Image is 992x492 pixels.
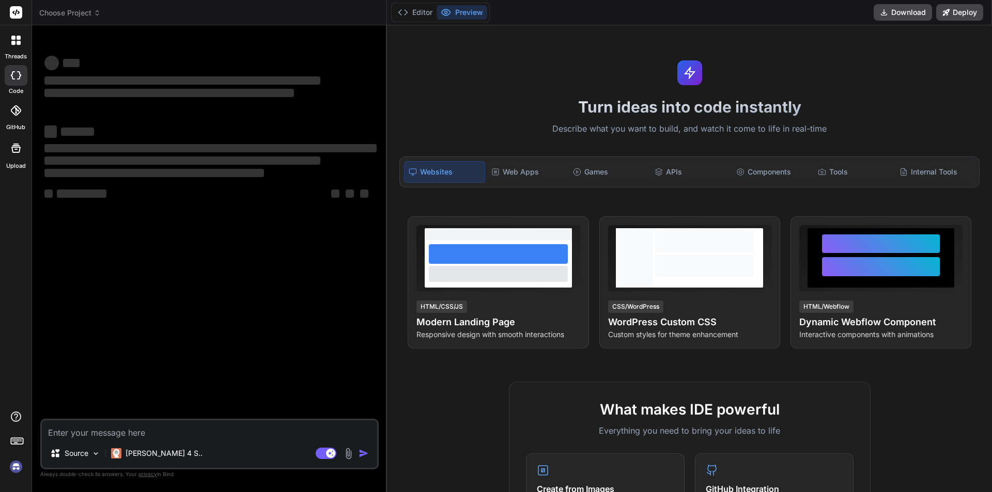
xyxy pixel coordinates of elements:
img: Pick Models [91,449,100,458]
span: ‌ [44,89,294,97]
span: ‌ [44,125,57,138]
button: Editor [394,5,437,20]
div: Games [569,161,648,183]
div: Web Apps [487,161,567,183]
h4: WordPress Custom CSS [608,315,771,329]
h1: Turn ideas into code instantly [393,98,986,116]
span: ‌ [63,59,80,67]
label: threads [5,52,27,61]
label: code [9,87,23,96]
p: Custom styles for theme enhancement [608,329,771,340]
img: icon [359,448,369,458]
img: signin [7,458,25,475]
h2: What makes IDE powerful [526,399,854,420]
div: Components [732,161,812,183]
div: Websites [404,161,485,183]
img: Claude 4 Sonnet [111,448,121,458]
span: ‌ [44,56,59,70]
h4: Dynamic Webflow Component [799,315,963,329]
button: Deploy [936,4,983,21]
p: Responsive design with smooth interactions [416,329,580,340]
button: Download [874,4,932,21]
span: ‌ [44,169,264,177]
span: ‌ [57,189,106,198]
div: APIs [650,161,730,183]
button: Preview [437,5,487,20]
div: Internal Tools [895,161,975,183]
span: ‌ [61,128,94,136]
div: HTML/Webflow [799,300,854,313]
p: [PERSON_NAME] 4 S.. [126,448,203,458]
span: ‌ [44,76,320,85]
div: CSS/WordPress [608,300,663,313]
label: Upload [6,162,26,170]
span: ‌ [44,156,320,165]
span: ‌ [44,189,53,198]
span: Choose Project [39,8,101,18]
span: ‌ [346,189,354,198]
span: ‌ [360,189,368,198]
div: HTML/CSS/JS [416,300,467,313]
label: GitHub [6,123,25,132]
div: Tools [814,161,893,183]
p: Source [65,448,88,458]
img: attachment [343,448,354,459]
span: ‌ [44,144,377,152]
p: Describe what you want to build, and watch it come to life in real-time [393,122,986,136]
p: Always double-check its answers. Your in Bind [40,469,379,479]
p: Everything you need to bring your ideas to life [526,424,854,437]
p: Interactive components with animations [799,329,963,340]
span: privacy [138,471,157,477]
h4: Modern Landing Page [416,315,580,329]
span: ‌ [331,189,339,198]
